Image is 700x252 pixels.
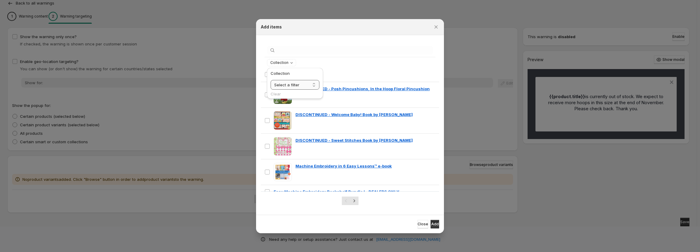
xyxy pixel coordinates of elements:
[418,220,428,228] button: Close
[274,111,292,130] img: DISCONTINUED - Welcome Baby! Book by Katherine Artines
[274,137,292,155] img: DISCONTINUED - Sweet Stitches Book by Joann Connolly
[270,60,288,65] span: Collection
[267,59,296,66] button: Collection
[295,111,413,118] a: DISCONTINUED - Welcome Baby! Book by [PERSON_NAME]
[274,163,292,181] img: Machine Embroidery in 6 Easy Lessons™ e-book
[295,86,430,92] a: DISCONTINUED - Posh Pincushions, In the Hoop Floral Pincushion
[342,197,358,205] nav: Pagination
[271,71,290,76] span: Collection
[432,23,440,31] button: Close
[274,189,403,195] a: Easy Machine Embroidery Bookshelf Bundle '--DEALERS ONLY--
[431,222,439,227] span: Add
[350,197,358,205] button: Next
[295,137,413,143] a: DISCONTINUED - Sweet Stitches Book by [PERSON_NAME]
[418,222,428,227] span: Close
[295,163,392,169] a: Machine Embroidery in 6 Easy Lessons™ e-book
[261,24,282,30] h2: Add items
[431,220,439,228] button: Add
